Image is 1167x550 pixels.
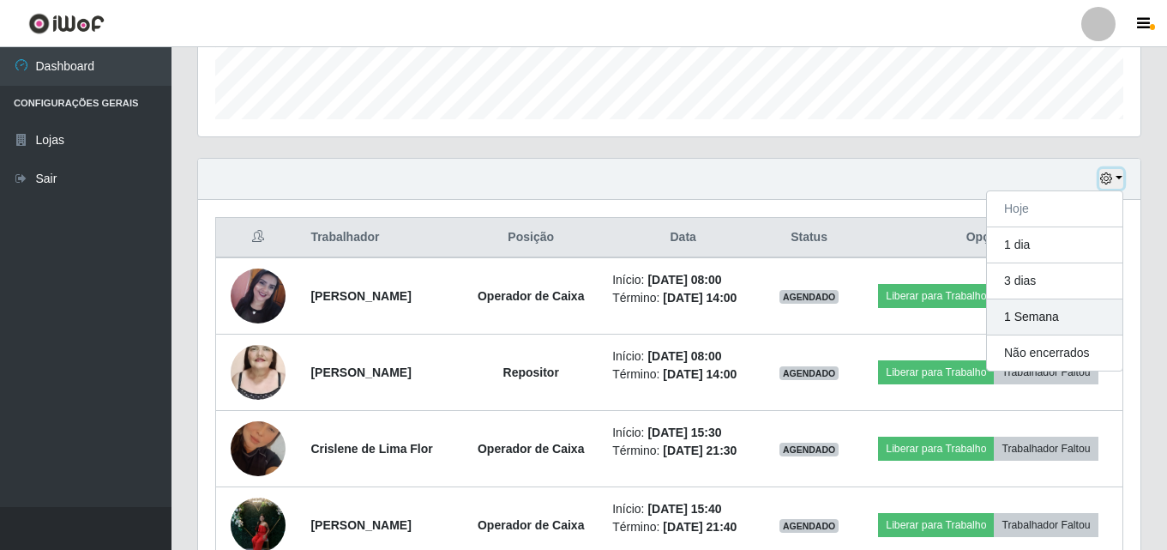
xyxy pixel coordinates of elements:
button: 1 dia [987,227,1122,263]
img: CoreUI Logo [28,13,105,34]
img: 1752499690681.jpeg [231,269,286,323]
time: [DATE] 08:00 [647,349,721,363]
li: Início: [612,424,754,442]
li: Término: [612,289,754,307]
li: Início: [612,271,754,289]
span: AGENDADO [779,443,839,456]
strong: [PERSON_NAME] [310,289,411,303]
strong: Operador de Caixa [478,289,585,303]
button: Trabalhador Faltou [994,360,1098,384]
th: Trabalhador [300,218,460,258]
th: Status [764,218,854,258]
strong: Operador de Caixa [478,442,585,456]
strong: Crislene de Lima Flor [310,442,432,456]
button: Liberar para Trabalho [878,360,994,384]
th: Posição [460,218,602,258]
button: Trabalhador Faltou [994,513,1098,537]
time: [DATE] 08:00 [647,273,721,287]
span: AGENDADO [779,519,839,533]
time: [DATE] 14:00 [663,291,737,305]
time: [DATE] 15:30 [647,426,721,439]
strong: Operador de Caixa [478,518,585,532]
button: 3 dias [987,263,1122,299]
strong: Repositor [503,366,559,379]
button: Liberar para Trabalho [878,284,994,308]
time: [DATE] 14:00 [663,367,737,381]
button: Liberar para Trabalho [878,513,994,537]
button: Hoje [987,191,1122,227]
time: [DATE] 15:40 [647,502,721,516]
li: Término: [612,442,754,460]
li: Início: [612,348,754,366]
img: 1745854264697.jpeg [231,323,286,421]
span: AGENDADO [779,290,839,304]
strong: [PERSON_NAME] [310,366,411,379]
button: Trabalhador Faltou [994,437,1098,461]
img: 1710860479647.jpeg [231,400,286,498]
th: Opções [854,218,1123,258]
button: Liberar para Trabalho [878,437,994,461]
button: Não encerrados [987,335,1122,371]
li: Início: [612,500,754,518]
li: Término: [612,366,754,384]
button: 1 Semana [987,299,1122,335]
time: [DATE] 21:30 [663,444,737,457]
span: AGENDADO [779,366,839,380]
time: [DATE] 21:40 [663,520,737,534]
li: Término: [612,518,754,536]
th: Data [602,218,764,258]
strong: [PERSON_NAME] [310,518,411,532]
